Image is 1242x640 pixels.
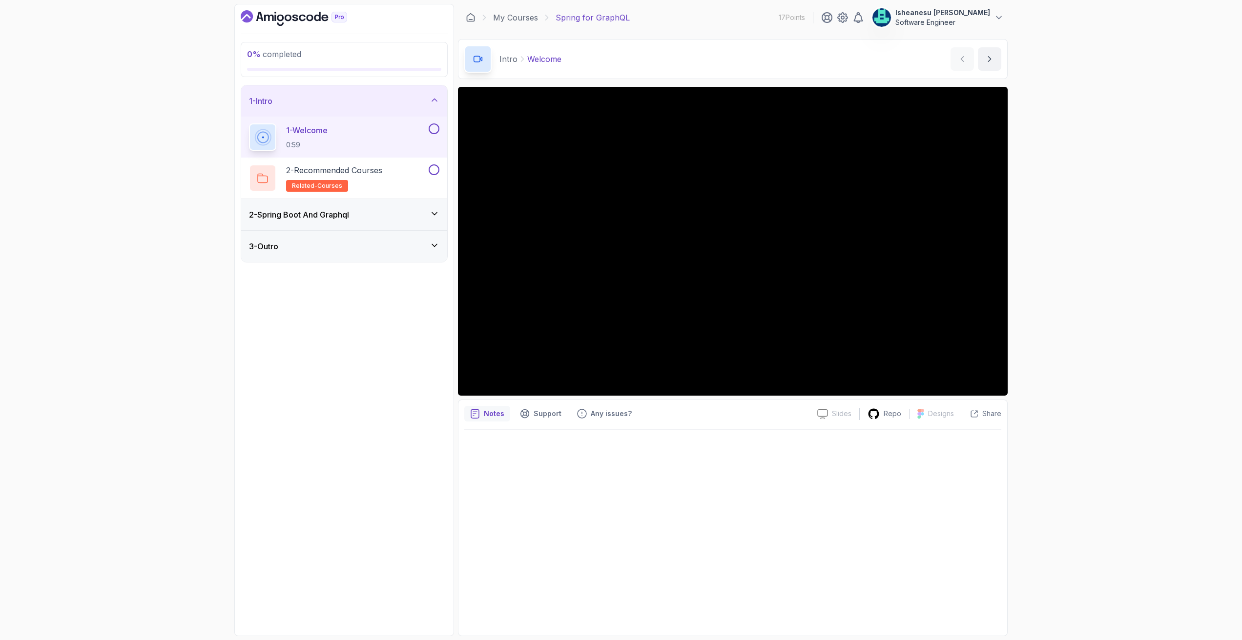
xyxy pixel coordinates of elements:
span: related-courses [292,182,342,190]
p: Share [982,409,1001,419]
h3: 1 - Intro [249,95,272,107]
button: Support button [514,406,567,421]
p: Designs [928,409,954,419]
p: 17 Points [779,13,805,22]
a: Dashboard [241,10,370,26]
p: Software Engineer [895,18,990,27]
p: Slides [832,409,851,419]
button: 3-Outro [241,231,447,262]
p: Welcome [527,53,561,65]
span: 0 % [247,49,261,59]
button: notes button [464,406,510,421]
p: 1 - Welcome [286,124,328,136]
button: Feedback button [571,406,638,421]
p: Intro [499,53,517,65]
img: user profile image [872,8,891,27]
p: Repo [884,409,901,419]
button: previous content [951,47,974,71]
button: 2-Recommended Coursesrelated-courses [249,164,439,192]
p: Support [534,409,561,419]
a: My Courses [493,12,538,23]
button: Share [962,409,1001,419]
p: 2 - Recommended Courses [286,164,382,176]
p: Notes [484,409,504,419]
a: Repo [860,408,909,420]
p: Isheanesu [PERSON_NAME] [895,8,990,18]
a: Dashboard [466,13,476,22]
button: next content [978,47,1001,71]
span: completed [247,49,301,59]
p: 0:59 [286,140,328,150]
iframe: 1 - Hi [458,87,1008,396]
button: 2-Spring Boot And Graphql [241,199,447,230]
button: 1-Welcome0:59 [249,123,439,151]
button: user profile imageIsheanesu [PERSON_NAME]Software Engineer [872,8,1004,27]
p: Spring for GraphQL [556,12,630,23]
h3: 2 - Spring Boot And Graphql [249,209,349,220]
p: Any issues? [591,409,632,419]
button: 1-Intro [241,85,447,117]
h3: 3 - Outro [249,240,278,252]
